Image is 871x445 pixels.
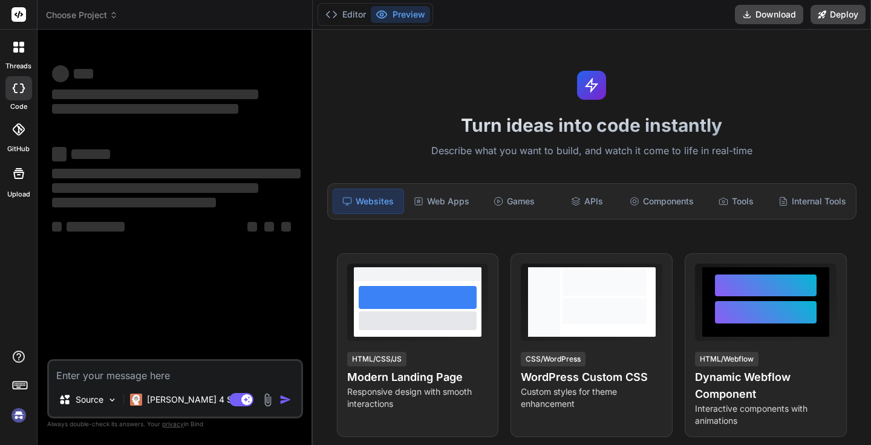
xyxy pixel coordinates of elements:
[811,5,866,24] button: Deploy
[521,352,586,366] div: CSS/WordPress
[695,352,758,366] div: HTML/Webflow
[347,369,489,386] h4: Modern Landing Page
[264,222,274,232] span: ‌
[320,143,864,159] p: Describe what you want to build, and watch it come to life in real-time
[52,222,62,232] span: ‌
[333,189,404,214] div: Websites
[52,65,69,82] span: ‌
[8,405,29,426] img: signin
[281,222,291,232] span: ‌
[74,69,93,79] span: ‌
[625,189,699,214] div: Components
[162,420,184,427] span: privacy
[406,189,477,214] div: Web Apps
[10,102,27,112] label: code
[521,386,662,410] p: Custom styles for theme enhancement
[52,89,258,99] span: ‌
[67,222,125,232] span: ‌
[320,114,864,136] h1: Turn ideas into code instantly
[46,9,118,21] span: Choose Project
[7,144,30,154] label: GitHub
[695,369,837,403] h4: Dynamic Webflow Component
[279,394,292,406] img: icon
[347,352,406,366] div: HTML/CSS/JS
[5,61,31,71] label: threads
[552,189,622,214] div: APIs
[52,183,258,193] span: ‌
[371,6,430,23] button: Preview
[52,147,67,161] span: ‌
[261,393,275,407] img: attachment
[521,369,662,386] h4: WordPress Custom CSS
[130,394,142,406] img: Claude 4 Sonnet
[52,104,238,114] span: ‌
[7,189,30,200] label: Upload
[735,5,803,24] button: Download
[701,189,771,214] div: Tools
[347,386,489,410] p: Responsive design with smooth interactions
[147,394,237,406] p: [PERSON_NAME] 4 S..
[321,6,371,23] button: Editor
[47,418,303,430] p: Always double-check its answers. Your in Bind
[76,394,103,406] p: Source
[479,189,549,214] div: Games
[71,149,110,159] span: ‌
[52,198,216,207] span: ‌
[774,189,851,214] div: Internal Tools
[695,403,837,427] p: Interactive components with animations
[52,169,301,178] span: ‌
[247,222,257,232] span: ‌
[107,395,117,405] img: Pick Models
